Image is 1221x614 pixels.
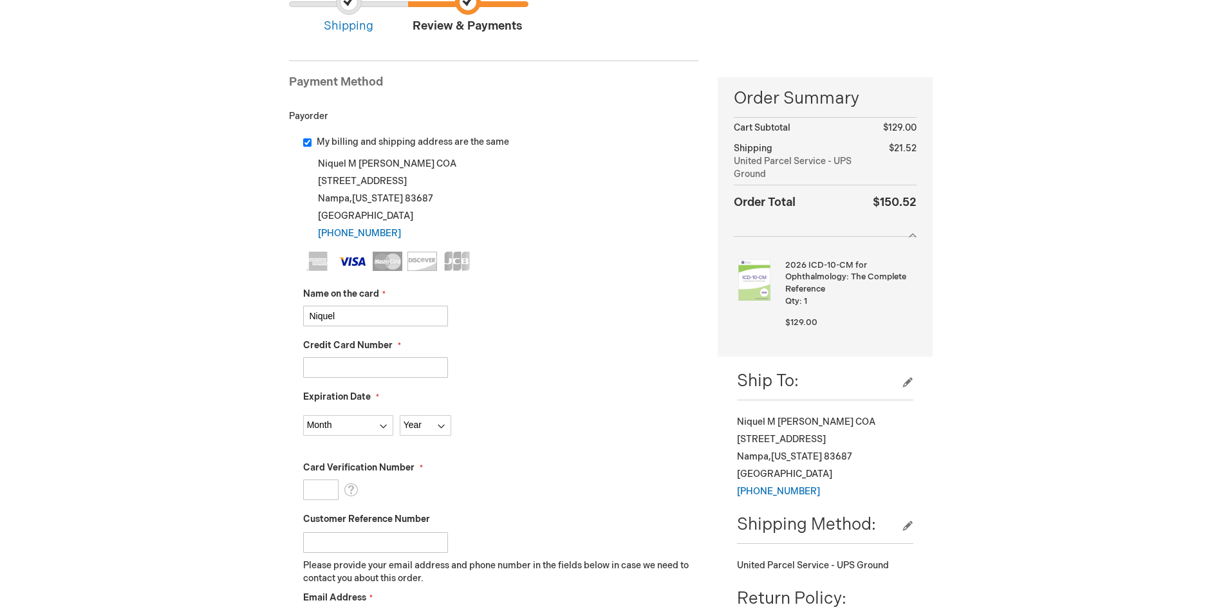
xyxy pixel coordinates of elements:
[734,259,775,301] img: 2026 ICD-10-CM for Ophthalmology: The Complete Reference
[303,479,339,500] input: Card Verification Number
[737,486,820,497] a: [PHONE_NUMBER]
[442,252,472,271] img: JCB
[303,559,699,585] p: Please provide your email address and phone number in the fields below in case we need to contact...
[289,74,699,97] div: Payment Method
[734,192,796,211] strong: Order Total
[303,340,393,351] span: Credit Card Number
[303,592,366,603] span: Email Address
[303,357,448,378] input: Credit Card Number
[889,143,917,154] span: $21.52
[737,371,799,391] span: Ship To:
[785,259,913,295] strong: 2026 ICD-10-CM for Ophthalmology: The Complete Reference
[873,196,917,209] span: $150.52
[303,514,430,525] span: Customer Reference Number
[352,193,403,204] span: [US_STATE]
[734,155,872,181] span: United Parcel Service - UPS Ground
[785,317,817,328] span: $129.00
[289,111,328,122] span: Payorder
[883,122,917,133] span: $129.00
[318,228,401,239] a: [PHONE_NUMBER]
[734,87,916,117] span: Order Summary
[737,560,889,571] span: United Parcel Service - UPS Ground
[771,451,822,462] span: [US_STATE]
[407,252,437,271] img: Discover
[303,252,333,271] img: American Express
[737,413,913,500] div: Niquel M [PERSON_NAME] COA [STREET_ADDRESS] Nampa , 83687 [GEOGRAPHIC_DATA]
[303,155,699,242] div: Niquel M [PERSON_NAME] COA [STREET_ADDRESS] Nampa , 83687 [GEOGRAPHIC_DATA]
[303,462,415,473] span: Card Verification Number
[317,136,509,147] span: My billing and shipping address are the same
[737,515,876,535] span: Shipping Method:
[804,296,807,306] span: 1
[303,391,371,402] span: Expiration Date
[734,143,772,154] span: Shipping
[373,252,402,271] img: MasterCard
[734,118,872,139] th: Cart Subtotal
[737,589,846,609] span: Return Policy:
[303,288,379,299] span: Name on the card
[338,252,368,271] img: Visa
[785,296,799,306] span: Qty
